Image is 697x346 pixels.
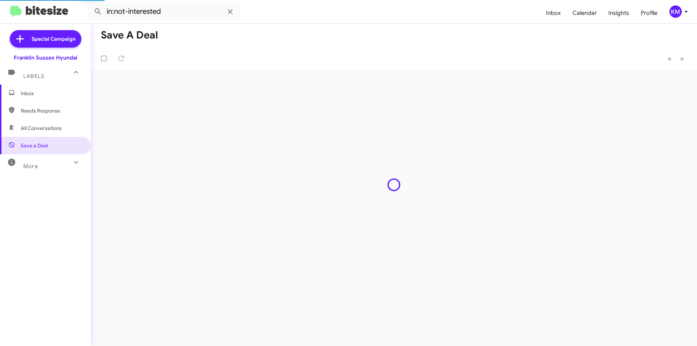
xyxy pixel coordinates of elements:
[23,73,44,80] span: Labels
[664,51,688,66] nav: Page navigation example
[663,5,689,18] button: KM
[101,29,158,41] h1: Save a Deal
[676,51,688,66] button: Next
[88,3,240,20] input: Search
[21,142,48,149] span: Save a Deal
[21,90,82,97] span: Inbox
[10,30,81,48] a: Special Campaign
[668,54,672,63] span: «
[603,3,635,24] a: Insights
[663,51,676,66] button: Previous
[21,107,82,114] span: Needs Response
[14,54,77,61] div: Franklin Sussex Hyundai
[540,3,567,24] a: Inbox
[635,3,663,24] a: Profile
[23,163,38,170] span: More
[567,3,603,24] a: Calendar
[669,5,682,18] div: KM
[21,125,62,132] span: All Conversations
[680,54,684,63] span: »
[32,35,76,42] span: Special Campaign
